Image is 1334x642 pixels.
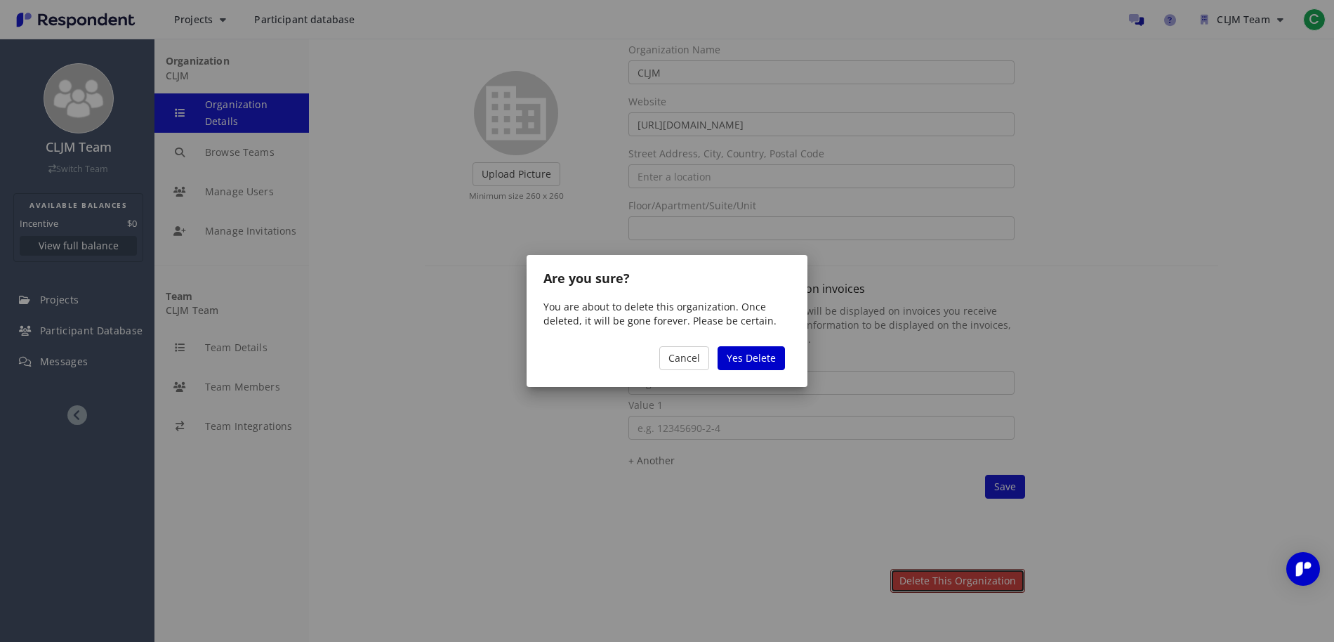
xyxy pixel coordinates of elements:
[527,255,807,387] md-dialog: You are ...
[543,272,791,286] h4: Are you sure?
[727,351,776,365] span: Yes Delete
[659,346,709,370] a: Cancel
[1286,552,1320,586] div: Open Intercom Messenger
[543,300,777,327] span: You are about to delete this organization. Once deleted, it will be gone forever. Please be certain.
